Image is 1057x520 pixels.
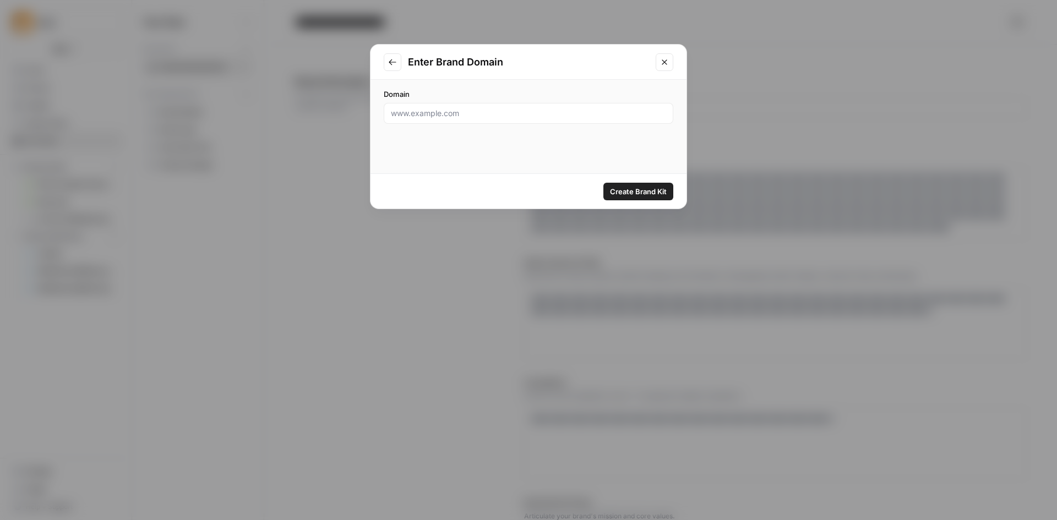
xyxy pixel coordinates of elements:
label: Domain [384,89,673,100]
button: Go to previous step [384,53,401,71]
input: www.example.com [391,108,666,119]
span: Create Brand Kit [610,186,667,197]
button: Close modal [656,53,673,71]
button: Create Brand Kit [603,183,673,200]
h2: Enter Brand Domain [408,54,649,70]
